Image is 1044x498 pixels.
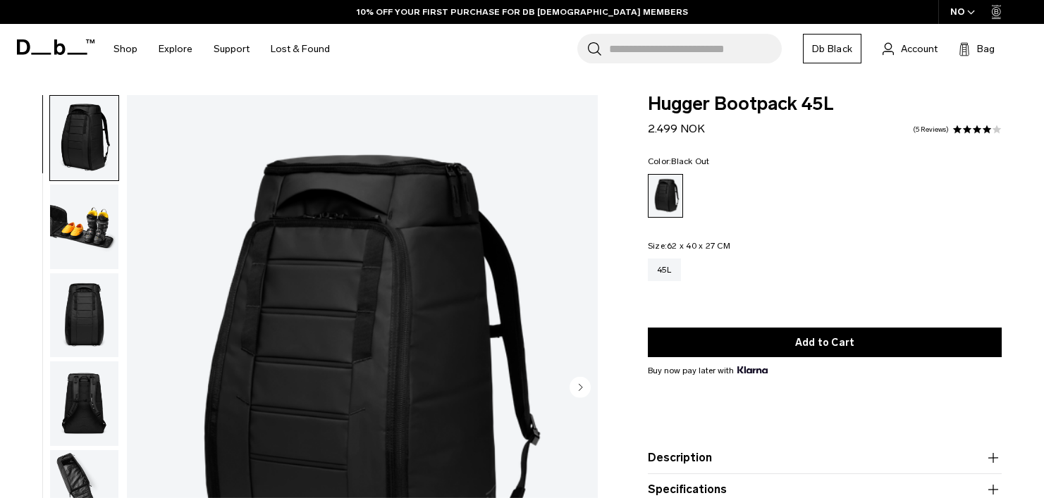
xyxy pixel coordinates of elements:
span: Account [901,42,938,56]
a: Black Out [648,174,683,218]
span: Bag [977,42,995,56]
a: 45L [648,259,681,281]
button: Hugger Bootpack 45L Black Out [49,361,119,447]
a: Support [214,24,250,74]
span: 2.499 NOK [648,122,705,135]
span: Black Out [671,156,709,166]
button: Next slide [570,377,591,401]
button: Add to Cart [648,328,1002,357]
span: Hugger Bootpack 45L [648,95,1002,113]
a: 5 reviews [913,126,949,133]
button: Specifications [648,481,1002,498]
img: Hugger Bootpack 45L Black Out [50,273,118,358]
nav: Main Navigation [103,24,340,74]
button: Description [648,449,1002,466]
button: Hugger Bootpack 45L Black Out [49,95,119,181]
img: {"height" => 20, "alt" => "Klarna"} [737,366,768,373]
a: Shop [113,24,137,74]
img: Hugger Bootpack 45L Black Out [50,361,118,446]
a: Db Black [803,34,861,63]
button: Hugger Bootpack 45L Black Out [49,273,119,359]
a: 10% OFF YOUR FIRST PURCHASE FOR DB [DEMOGRAPHIC_DATA] MEMBERS [357,6,688,18]
legend: Size: [648,242,730,250]
button: Bag [959,40,995,57]
legend: Color: [648,157,710,166]
span: 62 x 40 x 27 CM [667,241,730,251]
a: Explore [159,24,192,74]
a: Lost & Found [271,24,330,74]
button: Hugger Bootpack 45L Black Out [49,184,119,270]
img: Hugger Bootpack 45L Black Out [50,185,118,269]
span: Buy now pay later with [648,364,768,377]
a: Account [883,40,938,57]
img: Hugger Bootpack 45L Black Out [50,96,118,180]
